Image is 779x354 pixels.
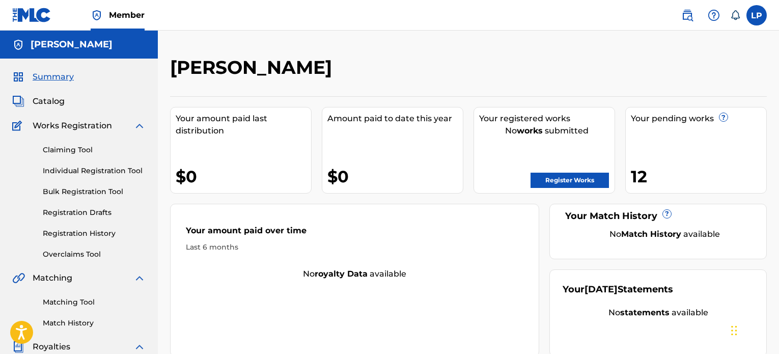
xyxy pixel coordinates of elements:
[631,113,766,125] div: Your pending works
[186,225,523,242] div: Your amount paid over time
[109,9,145,21] span: Member
[12,39,24,51] img: Accounts
[43,186,146,197] a: Bulk Registration Tool
[731,315,737,346] div: Drag
[563,283,673,296] div: Your Statements
[91,9,103,21] img: Top Rightsholder
[12,120,25,132] img: Works Registration
[33,71,74,83] span: Summary
[12,272,25,284] img: Matching
[327,113,463,125] div: Amount paid to date this year
[33,120,112,132] span: Works Registration
[728,305,779,354] iframe: Chat Widget
[563,307,754,319] div: No available
[681,9,693,21] img: search
[43,166,146,176] a: Individual Registration Tool
[133,272,146,284] img: expand
[33,95,65,107] span: Catalog
[585,284,618,295] span: [DATE]
[479,113,615,125] div: Your registered works
[33,272,72,284] span: Matching
[315,269,368,279] strong: royalty data
[631,165,766,188] div: 12
[176,165,311,188] div: $0
[133,341,146,353] img: expand
[186,242,523,253] div: Last 6 months
[43,207,146,218] a: Registration Drafts
[750,217,779,299] iframe: Resource Center
[12,95,24,107] img: Catalog
[517,126,543,135] strong: works
[12,71,74,83] a: SummarySummary
[663,210,671,218] span: ?
[563,209,754,223] div: Your Match History
[133,120,146,132] img: expand
[12,341,24,353] img: Royalties
[43,249,146,260] a: Overclaims Tool
[730,10,740,20] div: Notifications
[746,5,767,25] div: User Menu
[31,39,113,50] h5: Logan Piekielko
[531,173,609,188] a: Register Works
[677,5,698,25] a: Public Search
[33,341,70,353] span: Royalties
[176,113,311,137] div: Your amount paid last distribution
[708,9,720,21] img: help
[704,5,724,25] div: Help
[12,95,65,107] a: CatalogCatalog
[327,165,463,188] div: $0
[12,8,51,22] img: MLC Logo
[170,56,337,79] h2: [PERSON_NAME]
[719,113,728,121] span: ?
[575,228,754,240] div: No available
[479,125,615,137] div: No submitted
[43,228,146,239] a: Registration History
[12,71,24,83] img: Summary
[620,308,670,317] strong: statements
[43,318,146,329] a: Match History
[171,268,539,280] div: No available
[43,297,146,308] a: Matching Tool
[43,145,146,155] a: Claiming Tool
[621,229,681,239] strong: Match History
